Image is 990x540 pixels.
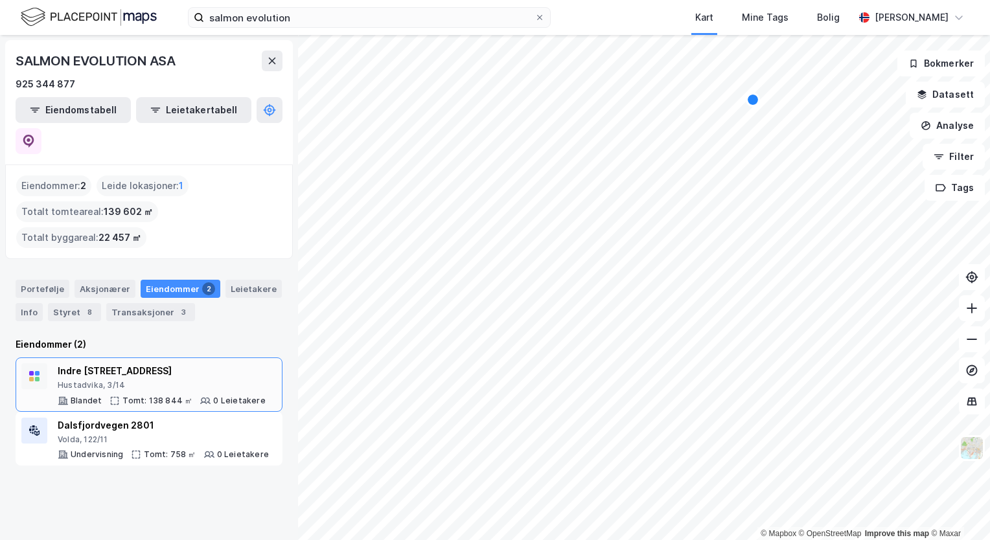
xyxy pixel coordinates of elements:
[897,51,985,76] button: Bokmerker
[225,280,282,298] div: Leietakere
[875,10,949,25] div: [PERSON_NAME]
[144,449,196,460] div: Tomt: 758 ㎡
[122,396,192,406] div: Tomt: 138 844 ㎡
[177,306,190,319] div: 3
[761,529,796,538] a: Mapbox
[21,6,157,28] img: logo.f888ab2527a4732fd821a326f86c7f29.svg
[799,529,862,538] a: OpenStreetMap
[742,10,789,25] div: Mine Tags
[923,144,985,170] button: Filter
[97,175,189,196] div: Leide lokasjoner :
[16,175,91,196] div: Eiendommer :
[141,280,220,298] div: Eiendommer
[58,380,266,390] div: Hustadvika, 3/14
[695,10,713,25] div: Kart
[960,436,984,460] img: Z
[906,82,985,107] button: Datasett
[16,51,178,71] div: SALMON EVOLUTION ASA
[817,10,840,25] div: Bolig
[16,227,146,248] div: Totalt byggareal :
[106,303,195,321] div: Transaksjoner
[748,95,758,105] div: Map marker
[204,8,535,27] input: Søk på adresse, matrikkel, gårdeiere, leietakere eller personer
[16,280,69,298] div: Portefølje
[910,113,985,139] button: Analyse
[71,396,102,406] div: Blandet
[925,175,985,201] button: Tags
[136,97,251,123] button: Leietakertabell
[80,178,86,194] span: 2
[202,282,215,295] div: 2
[58,434,269,445] div: Volda, 122/11
[213,396,265,406] div: 0 Leietakere
[98,230,141,245] span: 22 457 ㎡
[16,97,131,123] button: Eiendomstabell
[925,478,990,540] iframe: Chat Widget
[179,178,183,194] span: 1
[16,337,282,352] div: Eiendommer (2)
[75,280,135,298] div: Aksjonærer
[217,449,269,460] div: 0 Leietakere
[865,529,929,538] a: Improve this map
[58,418,269,433] div: Dalsfjordvegen 2801
[83,306,96,319] div: 8
[16,201,158,222] div: Totalt tomteareal :
[104,204,153,219] span: 139 602 ㎡
[48,303,101,321] div: Styret
[16,76,75,92] div: 925 344 877
[58,363,266,379] div: Indre [STREET_ADDRESS]
[16,303,43,321] div: Info
[71,449,123,460] div: Undervisning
